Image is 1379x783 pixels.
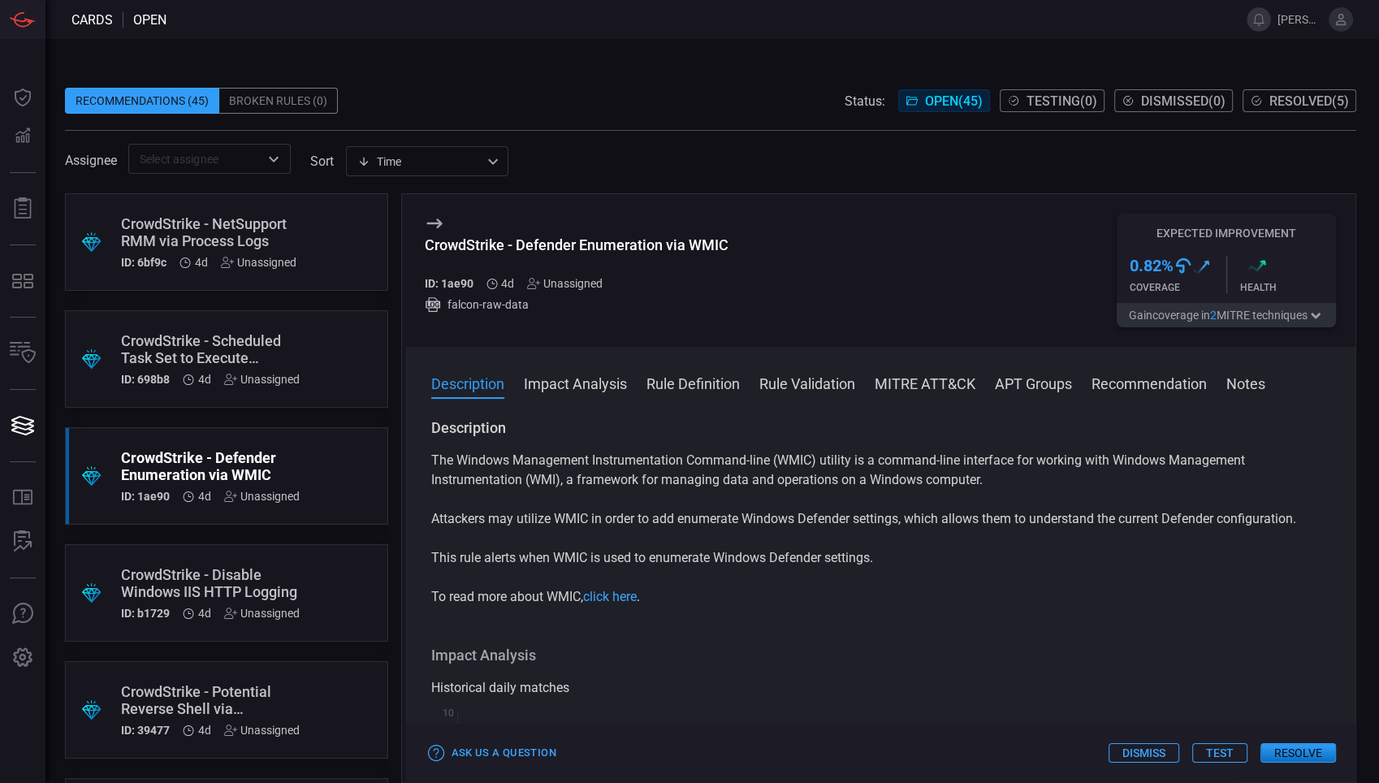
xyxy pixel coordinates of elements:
[198,607,211,620] span: Sep 21, 2025 2:01 AM
[3,117,42,156] button: Detections
[219,88,338,114] div: Broken Rules (0)
[3,189,42,228] button: Reports
[995,373,1072,392] button: APT Groups
[133,12,166,28] span: open
[1240,282,1337,293] div: Health
[425,296,728,313] div: falcon-raw-data
[224,724,300,737] div: Unassigned
[425,277,473,290] h5: ID: 1ae90
[1027,93,1097,109] span: Testing ( 0 )
[133,149,259,169] input: Select assignee
[443,707,454,719] text: 10
[1192,743,1247,763] button: Test
[1226,373,1265,392] button: Notes
[65,153,117,168] span: Assignee
[3,638,42,677] button: Preferences
[431,678,1330,698] div: Historical daily matches
[1130,282,1226,293] div: Coverage
[224,607,300,620] div: Unassigned
[1117,303,1336,327] button: Gaincoverage in2MITRE techniques
[310,154,334,169] label: sort
[121,607,170,620] h5: ID: b1729
[3,262,42,301] button: MITRE - Detection Posture
[425,236,728,253] div: CrowdStrike - Defender Enumeration via WMIC
[1092,373,1207,392] button: Recommendation
[431,373,504,392] button: Description
[121,566,300,600] div: CrowdStrike - Disable Windows IIS HTTP Logging
[3,478,42,517] button: Rule Catalog
[431,548,1330,568] p: This rule alerts when WMIC is used to enumerate Windows Defender settings.
[198,724,211,737] span: Sep 21, 2025 2:01 AM
[65,88,219,114] div: Recommendations (45)
[1210,309,1217,322] span: 2
[501,277,514,290] span: Sep 21, 2025 2:01 AM
[1114,89,1233,112] button: Dismissed(0)
[845,93,885,109] span: Status:
[121,449,300,483] div: CrowdStrike - Defender Enumeration via WMIC
[1000,89,1104,112] button: Testing(0)
[224,373,300,386] div: Unassigned
[3,522,42,561] button: ALERT ANALYSIS
[224,490,300,503] div: Unassigned
[524,373,627,392] button: Impact Analysis
[1260,743,1336,763] button: Resolve
[121,373,170,386] h5: ID: 698b8
[431,418,1330,438] h3: Description
[221,256,296,269] div: Unassigned
[1130,256,1174,275] h3: 0.82 %
[121,332,300,366] div: CrowdStrike - Scheduled Task Set to Execute PowerShell
[1109,743,1179,763] button: Dismiss
[527,277,603,290] div: Unassigned
[262,148,285,171] button: Open
[3,78,42,117] button: Dashboard
[898,89,990,112] button: Open(45)
[925,93,983,109] span: Open ( 45 )
[198,490,211,503] span: Sep 21, 2025 2:01 AM
[1243,89,1356,112] button: Resolved(5)
[3,406,42,445] button: Cards
[1277,13,1322,26] span: [PERSON_NAME].[PERSON_NAME]
[431,509,1330,529] p: Attackers may utilize WMIC in order to add enumerate Windows Defender settings, which allows them...
[431,451,1330,490] p: The Windows Management Instrumentation Command-line (WMIC) utility is a command-line interface fo...
[3,595,42,634] button: Ask Us A Question
[357,154,482,170] div: Time
[646,373,740,392] button: Rule Definition
[759,373,855,392] button: Rule Validation
[121,256,166,269] h5: ID: 6bf9c
[198,373,211,386] span: Sep 21, 2025 2:01 AM
[431,646,1330,665] h3: Impact Analysis
[121,215,296,249] div: CrowdStrike - NetSupport RMM via Process Logs
[195,256,208,269] span: Sep 21, 2025 2:01 AM
[1117,227,1336,240] h5: Expected Improvement
[3,334,42,373] button: Inventory
[431,587,1330,607] p: To read more about WMIC, .
[875,373,975,392] button: MITRE ATT&CK
[425,741,560,766] button: Ask Us a Question
[1141,93,1226,109] span: Dismissed ( 0 )
[583,589,637,604] a: click here
[121,683,300,717] div: CrowdStrike - Potential Reverse Shell via Scheduled Task
[121,490,170,503] h5: ID: 1ae90
[121,724,170,737] h5: ID: 39477
[71,12,113,28] span: Cards
[1269,93,1349,109] span: Resolved ( 5 )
